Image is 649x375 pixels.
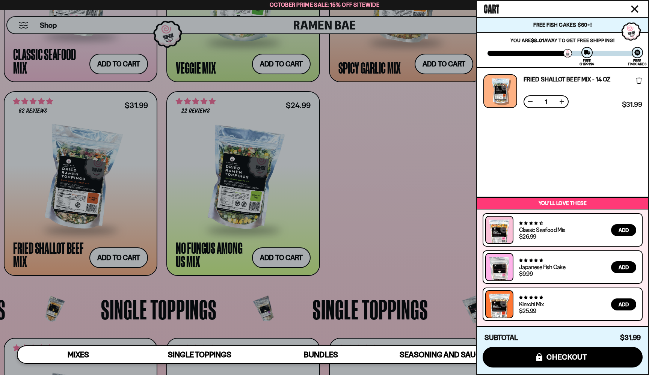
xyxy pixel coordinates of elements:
span: Mixes [68,350,89,359]
a: Single Toppings [139,346,260,363]
p: You’ll love these [479,200,646,207]
button: checkout [483,347,643,367]
button: Add [611,298,636,310]
div: $25.99 [519,308,536,314]
span: Bundles [304,350,338,359]
h4: Subtotal [484,334,518,342]
p: You are away to get Free Shipping! [488,37,638,43]
span: checkout [546,353,587,361]
span: 4.68 stars [519,221,543,226]
div: Free Shipping [580,59,594,66]
a: Fried Shallot Beef Mix - 14 OZ [524,76,610,82]
span: $31.99 [622,101,642,108]
span: 1 [540,99,552,105]
div: $9.99 [519,271,533,277]
span: Cart [484,0,499,15]
span: Single Toppings [168,350,231,359]
a: Bundles [260,346,382,363]
span: $31.99 [620,333,641,342]
button: Close cart [629,3,640,15]
div: Free Fishcakes [628,59,646,66]
span: Seasoning and Sauce [400,350,485,359]
span: Add [619,265,629,270]
button: Add [611,224,636,236]
a: Kimchi Mix [519,300,543,308]
span: Free Fish Cakes $60+! [533,21,592,28]
a: Mixes [18,346,139,363]
span: October Prime Sale: 15% off Sitewide [270,1,379,8]
span: Add [619,227,629,233]
a: Seasoning and Sauce [382,346,503,363]
button: Add [611,261,636,273]
a: Classic Seafood Mix [519,226,565,233]
strong: $8.01 [531,37,544,43]
span: 4.76 stars [519,295,543,300]
a: Japanese Fish Cake [519,263,565,271]
span: 4.77 stars [519,258,543,263]
div: $26.99 [519,233,536,239]
span: Add [619,302,629,307]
